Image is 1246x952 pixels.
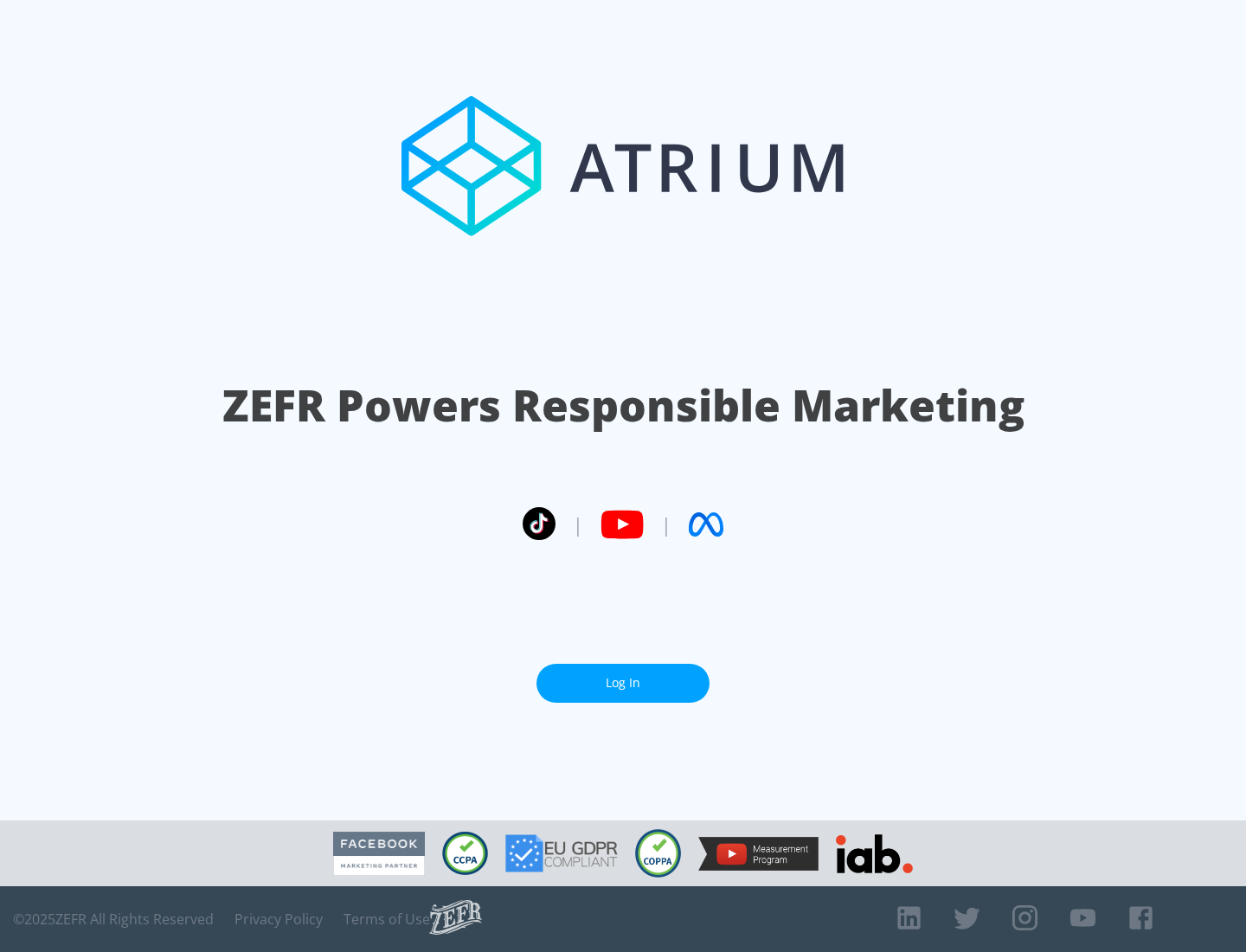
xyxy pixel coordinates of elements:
img: CCPA Compliant [442,832,488,875]
img: Facebook Marketing Partner [333,832,425,876]
a: Privacy Policy [234,910,323,928]
h1: ZEFR Powers Responsible Marketing [222,376,1024,435]
span: | [573,511,583,537]
span: | [661,511,671,537]
a: Log In [536,664,710,703]
span: © 2025 ZEFR All Rights Reserved [13,910,214,928]
img: IAB [836,834,913,873]
a: Terms of Use [344,910,430,928]
img: GDPR Compliant [505,834,618,872]
img: COPPA Compliant [635,829,681,878]
img: YouTube Measurement Program [698,837,819,871]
